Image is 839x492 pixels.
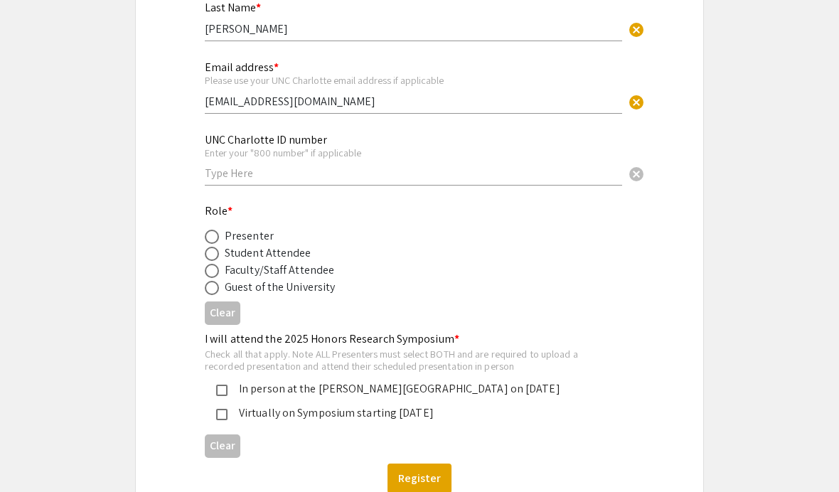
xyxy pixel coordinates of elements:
[622,159,651,187] button: Clear
[628,94,645,111] span: cancel
[622,15,651,43] button: Clear
[628,21,645,38] span: cancel
[622,87,651,115] button: Clear
[205,94,622,109] input: Type Here
[225,228,274,245] div: Presenter
[205,203,233,218] mat-label: Role
[205,60,279,75] mat-label: Email address
[628,166,645,183] span: cancel
[228,380,600,397] div: In person at the [PERSON_NAME][GEOGRAPHIC_DATA] on [DATE]
[205,301,240,325] button: Clear
[205,331,459,346] mat-label: I will attend the 2025 Honors Research Symposium
[225,279,335,296] div: Guest of the University
[225,262,334,279] div: Faculty/Staff Attendee
[228,405,600,422] div: Virtually on Symposium starting [DATE]
[11,428,60,481] iframe: Chat
[205,21,622,36] input: Type Here
[205,348,611,373] div: Check all that apply. Note ALL Presenters must select BOTH and are required to upload a recorded ...
[205,74,622,87] div: Please use your UNC Charlotte email address if applicable
[205,166,622,181] input: Type Here
[225,245,311,262] div: Student Attendee
[205,132,327,147] mat-label: UNC Charlotte ID number
[205,146,622,159] div: Enter your "800 number" if applicable
[205,434,240,458] button: Clear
